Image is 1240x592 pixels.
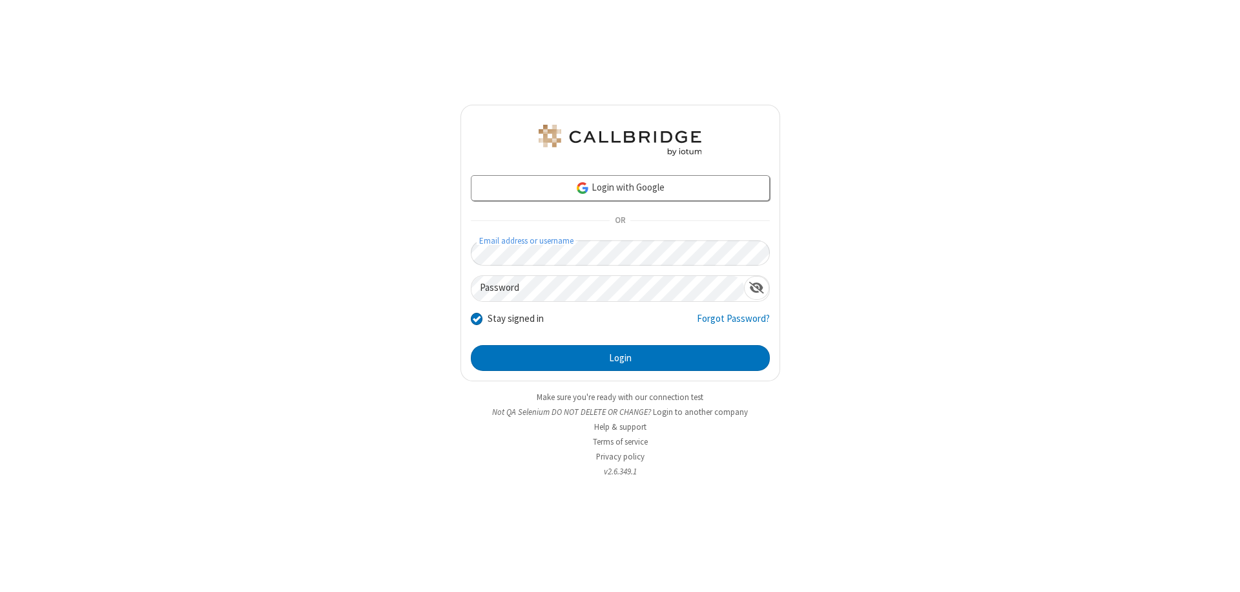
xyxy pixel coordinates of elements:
img: google-icon.png [575,181,590,195]
a: Terms of service [593,436,648,447]
a: Forgot Password? [697,312,770,336]
label: Stay signed in [488,312,544,326]
input: Password [471,276,744,301]
input: Email address or username [471,240,770,266]
span: OR [610,212,630,230]
li: Not QA Selenium DO NOT DELETE OR CHANGE? [460,406,780,418]
a: Login with Google [471,175,770,201]
button: Login [471,345,770,371]
a: Privacy policy [596,451,645,462]
a: Help & support [594,421,646,432]
a: Make sure you're ready with our connection test [537,392,703,403]
li: v2.6.349.1 [460,465,780,478]
div: Show password [744,276,769,300]
button: Login to another company [653,406,748,418]
img: QA Selenium DO NOT DELETE OR CHANGE [536,125,704,156]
